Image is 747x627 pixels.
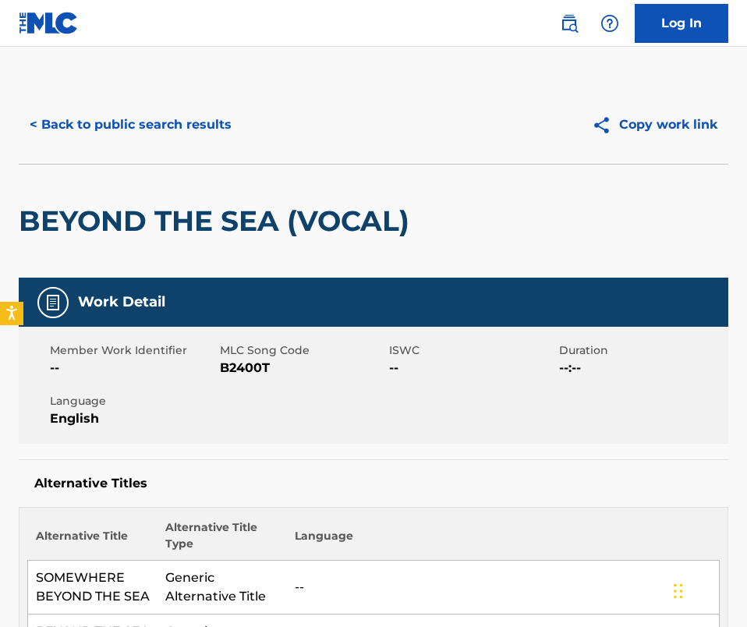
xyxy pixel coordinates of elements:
img: search [560,14,579,33]
span: B2400T [220,359,386,377]
span: Duration [559,342,725,359]
img: Copy work link [592,115,619,135]
span: --:-- [559,359,725,377]
td: SOMEWHERE BEYOND THE SEA [28,561,158,615]
h5: Work Detail [78,293,165,311]
span: -- [50,359,216,377]
span: English [50,409,216,428]
h2: BEYOND THE SEA (VOCAL) [19,204,417,239]
button: < Back to public search results [19,105,243,144]
img: help [600,14,619,33]
span: MLC Song Code [220,342,386,359]
div: Help [594,8,625,39]
a: Log In [635,4,728,43]
th: Alternative Title Type [158,519,287,561]
td: -- [287,561,719,615]
span: -- [389,359,555,377]
img: MLC Logo [19,12,79,34]
td: Generic Alternative Title [158,561,287,615]
span: Language [50,393,216,409]
span: ISWC [389,342,555,359]
span: Member Work Identifier [50,342,216,359]
div: Drag [674,568,683,615]
th: Language [287,519,719,561]
th: Alternative Title [28,519,158,561]
a: Public Search [554,8,585,39]
button: Copy work link [581,105,728,144]
h5: Alternative Titles [34,476,713,491]
img: Work Detail [44,293,62,312]
iframe: Chat Widget [669,552,747,627]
